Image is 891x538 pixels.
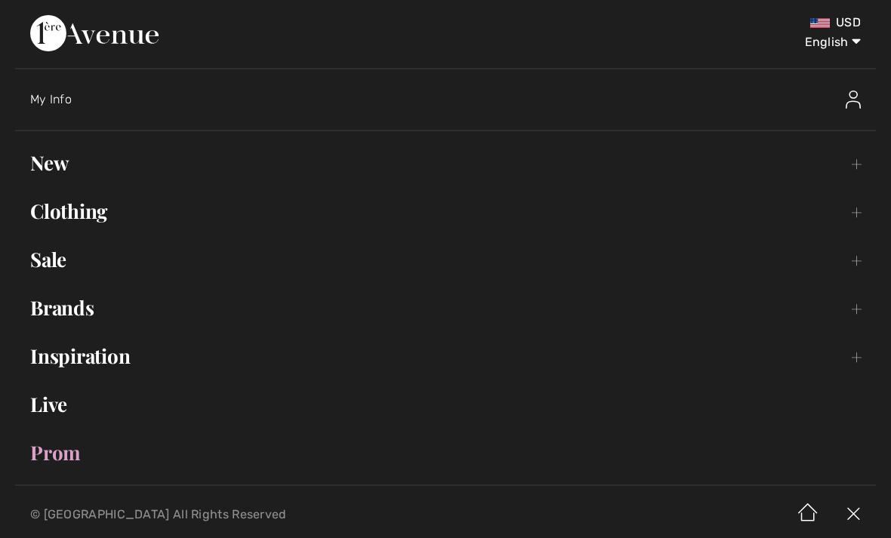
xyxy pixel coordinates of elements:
a: Live [15,388,876,421]
img: 1ère Avenue [30,15,159,51]
a: Clothing [15,195,876,228]
a: Sale [15,243,876,276]
a: Inspiration [15,340,876,373]
span: My Info [30,92,72,106]
p: © [GEOGRAPHIC_DATA] All Rights Reserved [30,509,523,520]
a: Brands [15,291,876,324]
img: X [831,491,876,538]
a: Prom [15,436,876,469]
img: Home [785,491,831,538]
img: My Info [846,91,861,109]
a: My InfoMy Info [30,75,876,124]
div: USD [524,15,861,30]
a: New [15,146,876,180]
